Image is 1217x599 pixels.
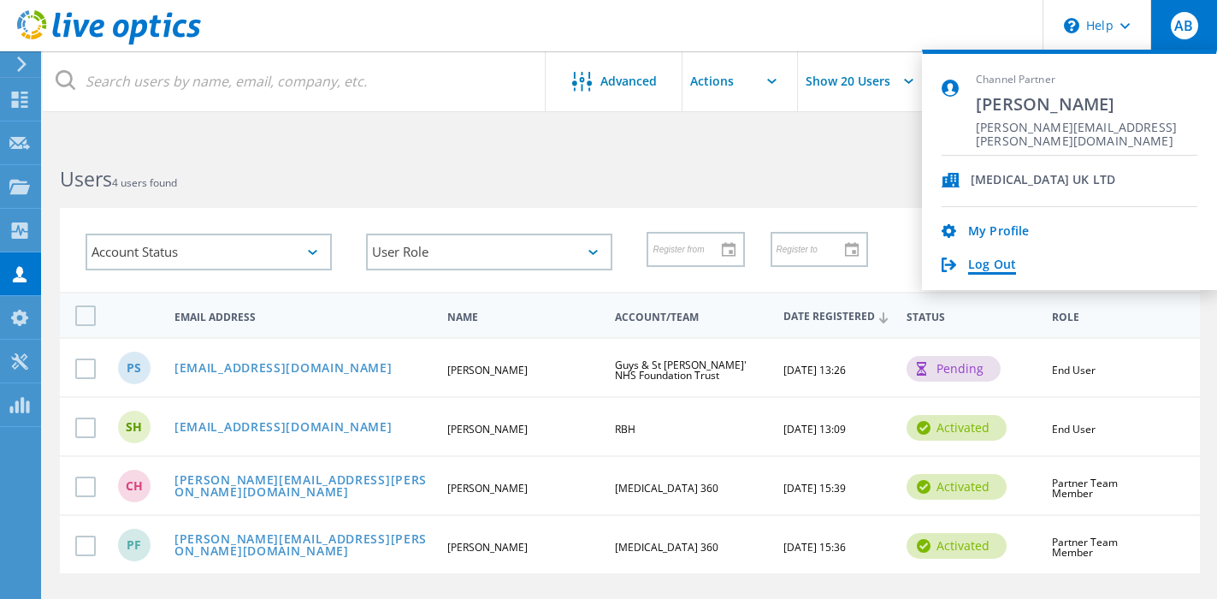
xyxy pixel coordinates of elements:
input: Register to [772,233,854,265]
span: PS [127,362,141,374]
span: CH [126,480,143,492]
span: Email Address [174,312,433,323]
span: [MEDICAL_DATA] 360 [615,540,718,555]
div: activated [907,533,1007,559]
span: Status [907,312,1037,323]
span: Guys & St [PERSON_NAME]' NHS Foundation Trust [615,358,747,383]
span: Channel Partner [976,73,1197,87]
span: [DATE] 13:26 [783,363,846,377]
div: activated [907,415,1007,441]
span: [DATE] 15:39 [783,481,846,495]
b: Users [60,165,112,193]
span: Advanced [600,75,657,87]
div: Account Status [86,234,332,270]
a: [PERSON_NAME][EMAIL_ADDRESS][PERSON_NAME][DOMAIN_NAME] [174,533,433,560]
span: Partner Team Member [1052,535,1118,560]
input: Register from [648,233,730,265]
svg: \n [1064,18,1079,33]
a: [EMAIL_ADDRESS][DOMAIN_NAME] [174,421,393,436]
span: 4 users found [112,175,177,190]
span: RBH [615,422,635,436]
span: Role [1052,312,1137,323]
span: [DATE] 13:09 [783,422,846,436]
input: Search users by name, email, company, etc. [43,51,546,111]
span: [PERSON_NAME] [447,363,528,377]
a: My Profile [968,224,1029,240]
span: Account/Team [615,312,769,323]
a: Log Out [968,258,1016,274]
span: AB [1174,19,1193,33]
div: activated [907,474,1007,500]
span: End User [1052,422,1096,436]
a: [EMAIL_ADDRESS][DOMAIN_NAME] [174,362,393,377]
span: [PERSON_NAME] [447,481,528,495]
span: [PERSON_NAME] [447,422,528,436]
span: Partner Team Member [1052,476,1118,501]
span: [DATE] 15:36 [783,540,846,555]
span: Name [447,312,601,323]
span: Date Registered [783,311,892,323]
span: PF [127,539,141,551]
span: [MEDICAL_DATA] UK LTD [971,173,1115,189]
a: Live Optics Dashboard [17,36,201,48]
div: User Role [366,234,612,270]
span: [PERSON_NAME] [447,540,528,555]
span: [PERSON_NAME] [976,92,1197,116]
span: SH [126,421,142,433]
div: pending [907,356,1001,382]
span: End User [1052,363,1096,377]
a: [PERSON_NAME][EMAIL_ADDRESS][PERSON_NAME][DOMAIN_NAME] [174,474,433,501]
span: [MEDICAL_DATA] 360 [615,481,718,495]
span: [PERSON_NAME][EMAIL_ADDRESS][PERSON_NAME][DOMAIN_NAME] [976,121,1197,137]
